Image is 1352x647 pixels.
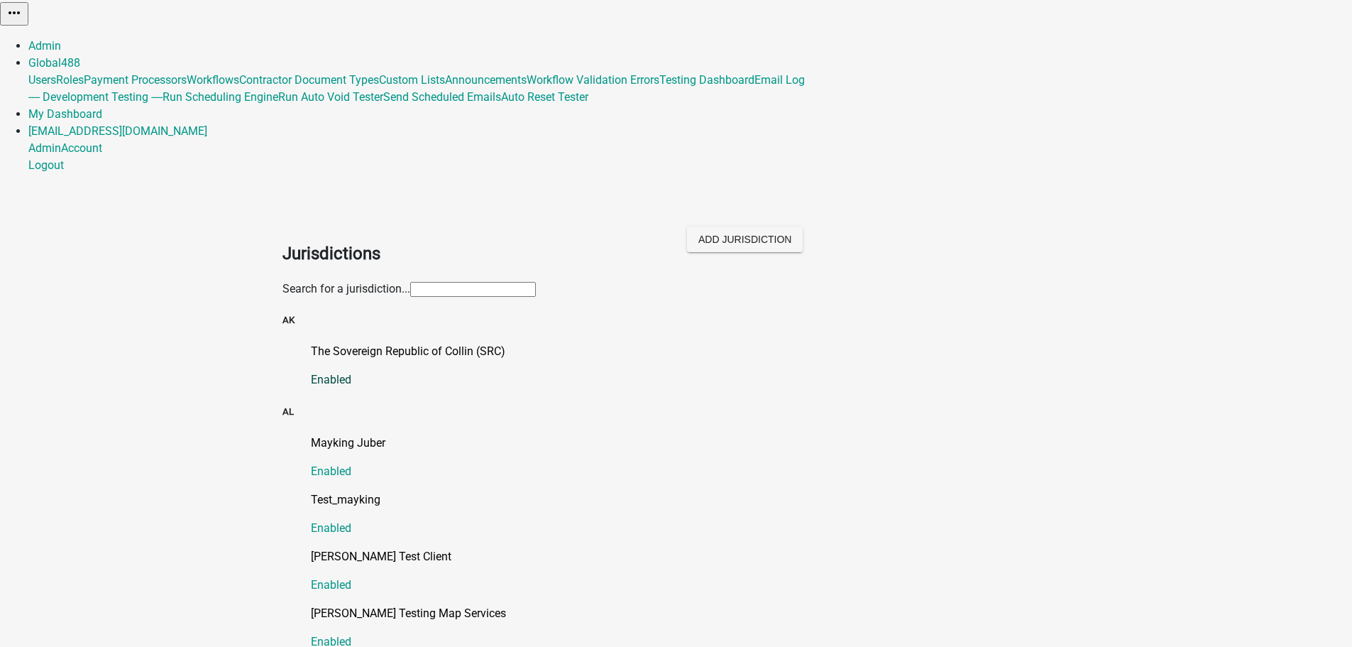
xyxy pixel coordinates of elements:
a: Admin [28,39,61,53]
p: The Sovereign Republic of Collin (SRC) [311,343,1070,360]
a: Global488 [28,56,80,70]
p: Enabled [311,371,1070,388]
a: Workflow Validation Errors [527,73,659,87]
a: Run Scheduling Engine [163,90,278,104]
p: [PERSON_NAME] Test Client [311,548,1070,565]
h5: AL [282,405,1070,419]
a: Payment Processors [84,73,187,87]
a: ---- Development Testing ---- [28,90,163,104]
a: Testing Dashboard [659,73,754,87]
a: Custom Lists [379,73,445,87]
label: Search for a jurisdiction... [282,282,410,295]
div: [EMAIL_ADDRESS][DOMAIN_NAME] [28,140,1352,174]
span: 488 [61,56,80,70]
div: Global488 [28,72,1352,106]
i: more_horiz [6,4,23,21]
a: Contractor Document Types [239,73,379,87]
a: Email Log [754,73,805,87]
a: [PERSON_NAME] Test ClientEnabled [311,548,1070,594]
p: [PERSON_NAME] Testing Map Services [311,605,1070,622]
p: Mayking Juber [311,435,1070,452]
a: My Dashboard [28,107,102,121]
a: Announcements [445,73,527,87]
a: Test_maykingEnabled [311,491,1070,537]
a: Logout [28,158,64,172]
p: Enabled [311,520,1070,537]
a: The Sovereign Republic of Collin (SRC)Enabled [311,343,1070,388]
a: Run Auto Void Tester [278,90,383,104]
p: Test_mayking [311,491,1070,509]
h5: AK [282,313,1070,327]
a: Workflows [187,73,239,87]
p: Enabled [311,577,1070,594]
a: Roles [56,73,84,87]
a: Send Scheduled Emails [383,90,501,104]
button: Add Jurisdiction [687,227,803,252]
a: Mayking JuberEnabled [311,435,1070,480]
a: Account [61,141,102,155]
a: Admin [28,141,61,155]
a: Users [28,73,56,87]
p: Enabled [311,463,1070,480]
a: [EMAIL_ADDRESS][DOMAIN_NAME] [28,124,207,138]
a: Auto Reset Tester [501,90,588,104]
h2: Jurisdictions [282,241,666,266]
